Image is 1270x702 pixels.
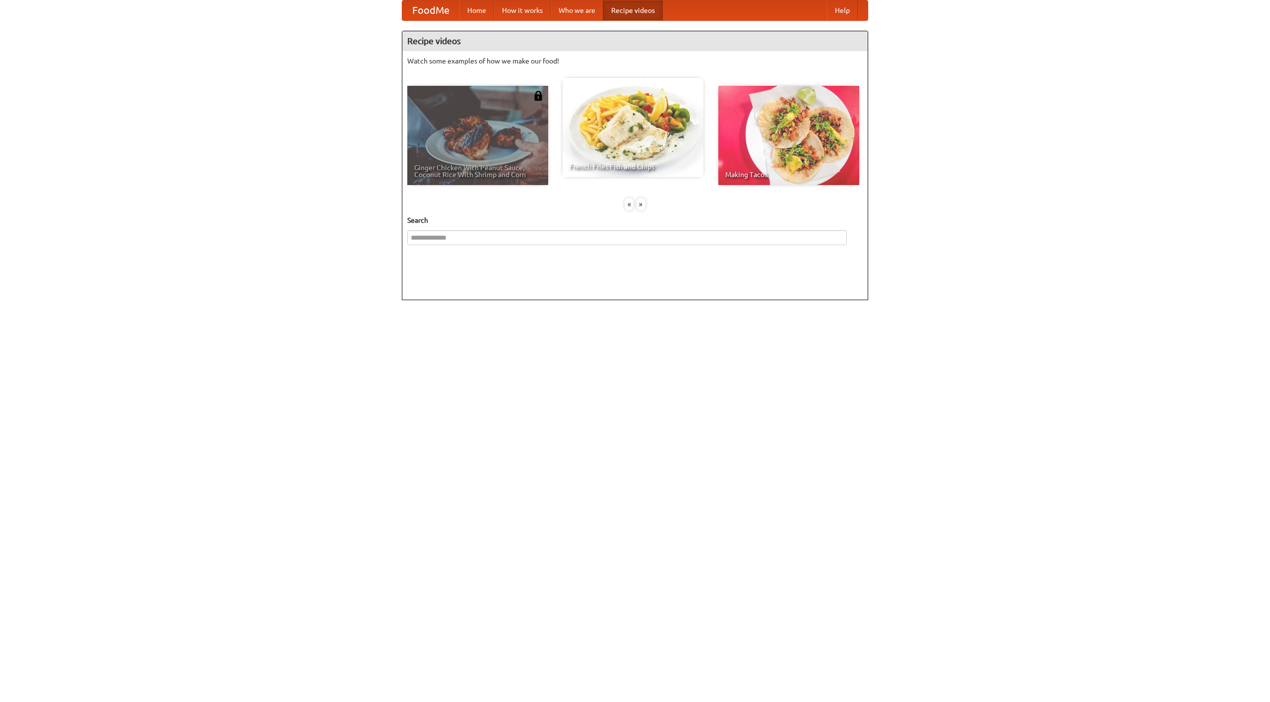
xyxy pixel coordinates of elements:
a: French Fries Fish and Chips [563,78,703,177]
h4: Recipe videos [402,31,868,51]
a: Who we are [551,0,603,20]
a: Making Tacos [718,86,859,185]
a: Home [459,0,494,20]
a: Help [827,0,858,20]
a: Recipe videos [603,0,663,20]
span: Making Tacos [725,171,852,178]
p: Watch some examples of how we make our food! [407,56,863,66]
span: French Fries Fish and Chips [570,163,697,170]
h5: Search [407,215,863,225]
a: How it works [494,0,551,20]
div: « [625,198,634,210]
div: » [636,198,645,210]
a: FoodMe [402,0,459,20]
img: 483408.png [533,91,543,101]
